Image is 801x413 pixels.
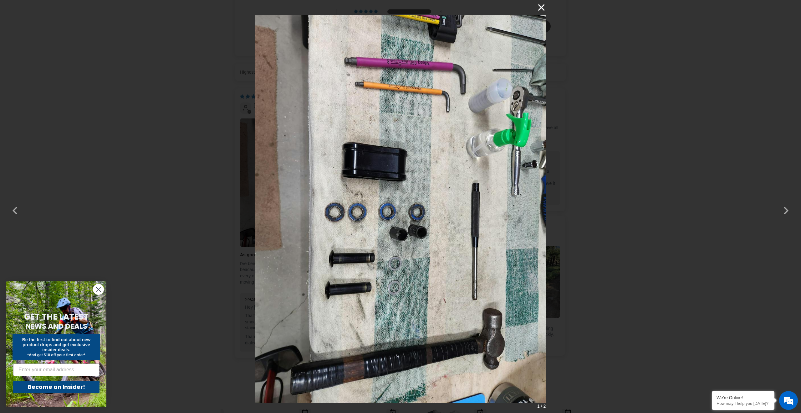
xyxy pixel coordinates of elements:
span: *And get $10 off your first order* [27,353,85,357]
span: We're online! [36,79,86,142]
div: Navigation go back [7,34,16,44]
button: Become an Insider! [13,381,99,393]
button: Previous (Left arrow key) [8,199,23,214]
textarea: Type your message and hit 'Enter' [3,171,119,193]
div: Minimize live chat window [103,3,118,18]
p: How may I help you today? [717,401,770,406]
span: 1 / 2 [537,402,546,410]
input: Enter your email address [13,363,99,376]
button: Close dialog [93,284,104,295]
span: NEWS AND DEALS [26,321,87,331]
span: GET THE LATEST [24,311,89,322]
div: We're Online! [717,395,770,400]
div: Chat with us now [42,35,115,43]
button: Next (Right arrow key) [778,199,793,214]
img: d_696896380_company_1647369064580_696896380 [20,31,36,47]
span: Be the first to find out about new product drops and get exclusive insider deals. [22,337,91,352]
